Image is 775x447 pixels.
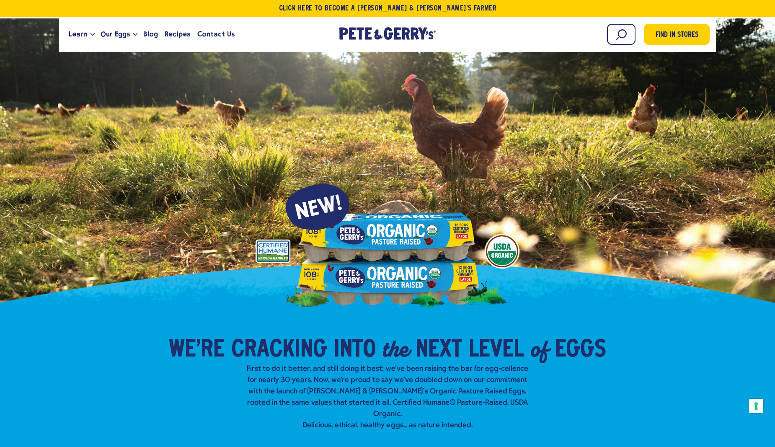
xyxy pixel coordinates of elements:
span: Contact Us [197,29,235,39]
input: Search [607,24,635,45]
span: We’re [169,338,225,363]
span: Eggs​ [555,338,606,363]
span: into [334,338,376,363]
a: Find in Stores [644,24,710,45]
button: Open the dropdown menu for Our Eggs [133,33,137,36]
a: Blog [140,23,161,46]
button: Open the dropdown menu for Learn [90,33,95,36]
button: Your consent preferences for tracking technologies [749,399,763,413]
span: Cracking [231,338,327,363]
a: Learn [65,23,90,46]
span: Level [469,338,524,363]
span: Next [416,338,462,363]
p: First to do it better, and still doing it best; we've been raising the bar for egg-cellence for n... [243,363,532,431]
span: Find in Stores [656,30,698,41]
span: Recipes [165,29,190,39]
em: the [382,333,409,364]
a: Recipes [161,23,194,46]
span: Our Eggs [101,29,130,39]
span: Blog [143,29,158,39]
a: Our Eggs [97,23,133,46]
a: Contact Us [194,23,238,46]
em: of [530,333,548,364]
span: Learn [69,29,87,39]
